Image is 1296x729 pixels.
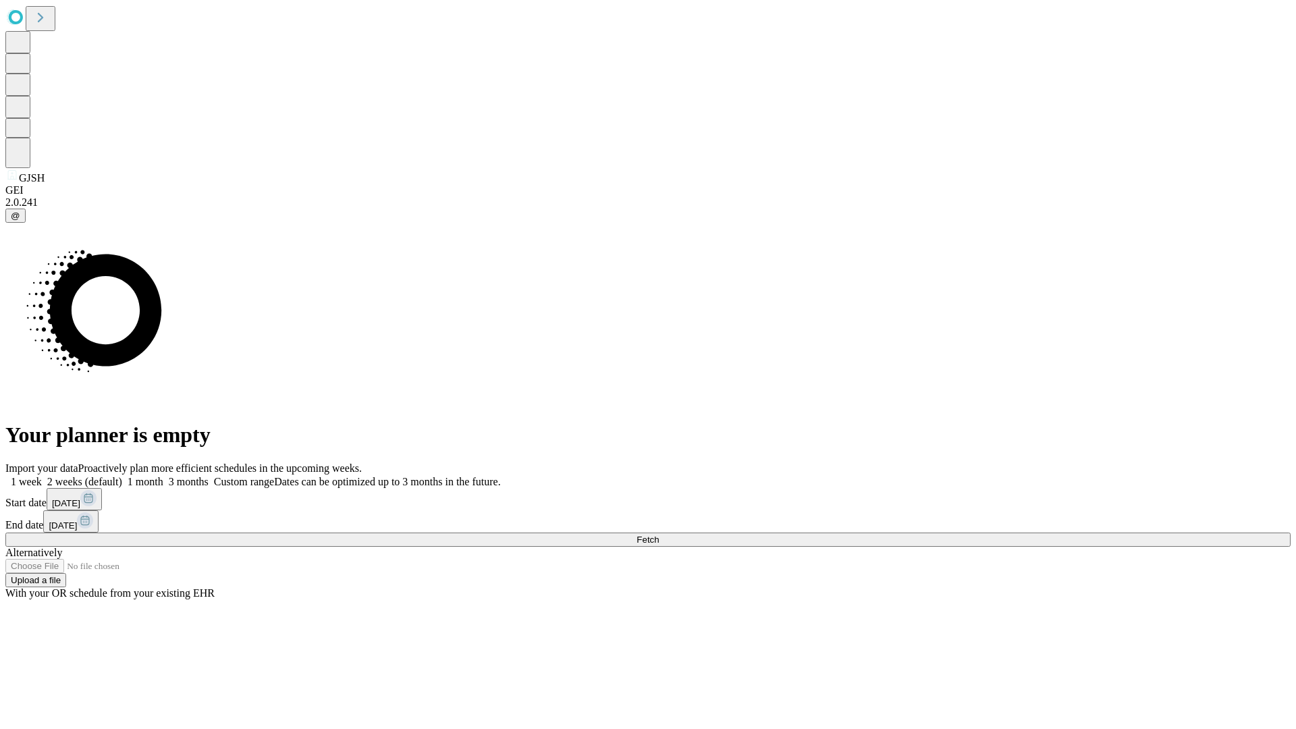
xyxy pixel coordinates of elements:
span: 2 weeks (default) [47,476,122,487]
span: GJSH [19,172,45,184]
span: Dates can be optimized up to 3 months in the future. [274,476,500,487]
span: 1 week [11,476,42,487]
button: @ [5,209,26,223]
button: [DATE] [47,488,102,510]
span: Fetch [637,535,659,545]
button: Upload a file [5,573,66,587]
button: Fetch [5,533,1291,547]
div: GEI [5,184,1291,196]
span: [DATE] [49,520,77,531]
div: Start date [5,488,1291,510]
span: Proactively plan more efficient schedules in the upcoming weeks. [78,462,362,474]
span: @ [11,211,20,221]
div: End date [5,510,1291,533]
button: [DATE] [43,510,99,533]
span: Custom range [214,476,274,487]
span: Import your data [5,462,78,474]
span: [DATE] [52,498,80,508]
span: 1 month [128,476,163,487]
span: Alternatively [5,547,62,558]
span: 3 months [169,476,209,487]
div: 2.0.241 [5,196,1291,209]
h1: Your planner is empty [5,423,1291,448]
span: With your OR schedule from your existing EHR [5,587,215,599]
